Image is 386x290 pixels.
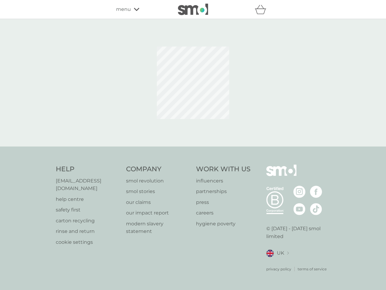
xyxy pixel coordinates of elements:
p: © [DATE] - [DATE] smol limited [266,225,331,240]
img: visit the smol Tiktok page [310,203,322,215]
span: menu [116,5,131,13]
h4: Work With Us [196,165,251,174]
a: help centre [56,195,120,203]
a: [EMAIL_ADDRESS][DOMAIN_NAME] [56,177,120,192]
h4: Company [126,165,190,174]
img: visit the smol Instagram page [293,186,305,198]
a: influencers [196,177,251,185]
img: UK flag [266,250,274,257]
h4: Help [56,165,120,174]
img: visit the smol Youtube page [293,203,305,215]
a: smol stories [126,188,190,195]
a: safety first [56,206,120,214]
a: terms of service [298,266,327,272]
a: privacy policy [266,266,291,272]
img: select a new location [287,252,289,255]
span: UK [277,249,284,257]
img: smol [178,4,208,15]
div: basket [255,3,270,15]
a: hygiene poverty [196,220,251,228]
img: visit the smol Facebook page [310,186,322,198]
a: cookie settings [56,238,120,246]
a: careers [196,209,251,217]
a: smol revolution [126,177,190,185]
a: our impact report [126,209,190,217]
a: modern slavery statement [126,220,190,235]
a: our claims [126,198,190,206]
a: press [196,198,251,206]
a: rinse and return [56,227,120,235]
img: smol [266,165,296,185]
a: partnerships [196,188,251,195]
a: carton recycling [56,217,120,225]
